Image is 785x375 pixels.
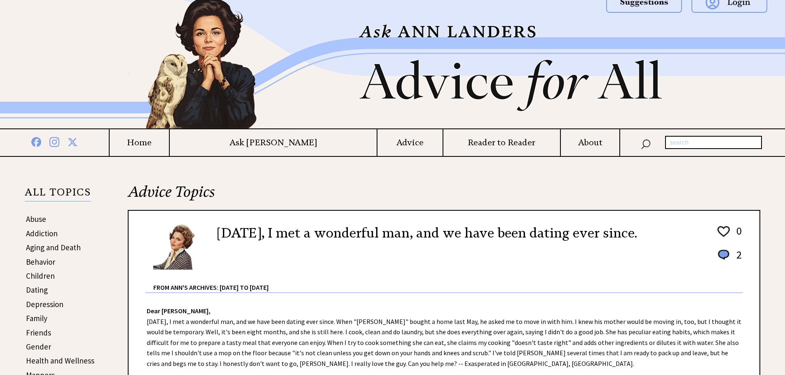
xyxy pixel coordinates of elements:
a: Abuse [26,214,46,224]
p: ALL TOPICS [25,188,91,202]
a: Behavior [26,257,55,267]
td: 2 [732,248,742,270]
div: From Ann's Archives: [DATE] to [DATE] [153,270,743,292]
a: Gender [26,342,51,352]
a: Advice [377,137,443,148]
a: Children [26,271,55,281]
a: Friends [26,328,51,338]
img: message_round%201.png [716,248,731,261]
a: Addiction [26,228,58,238]
a: About [561,137,619,148]
a: Dating [26,285,48,295]
a: Reader to Reader [443,137,560,148]
a: Family [26,313,47,323]
td: 0 [732,224,742,247]
img: facebook%20blue.png [31,135,41,147]
img: instagram%20blue.png [49,135,59,147]
a: Depression [26,299,63,309]
img: Ann6%20v2%20small.png [153,223,205,270]
input: search [665,136,762,149]
a: Health and Wellness [26,356,94,366]
a: Ask [PERSON_NAME] [170,137,377,148]
a: Home [110,137,169,148]
a: Aging and Death [26,242,81,252]
img: search_nav.png [641,137,651,149]
h2: Advice Topics [128,182,760,210]
img: x%20blue.png [68,136,77,147]
img: heart_outline%201.png [716,224,731,239]
h2: [DATE], I met a wonderful man, and we have been dating ever since. [217,223,637,243]
strong: Dear [PERSON_NAME], [147,307,211,315]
